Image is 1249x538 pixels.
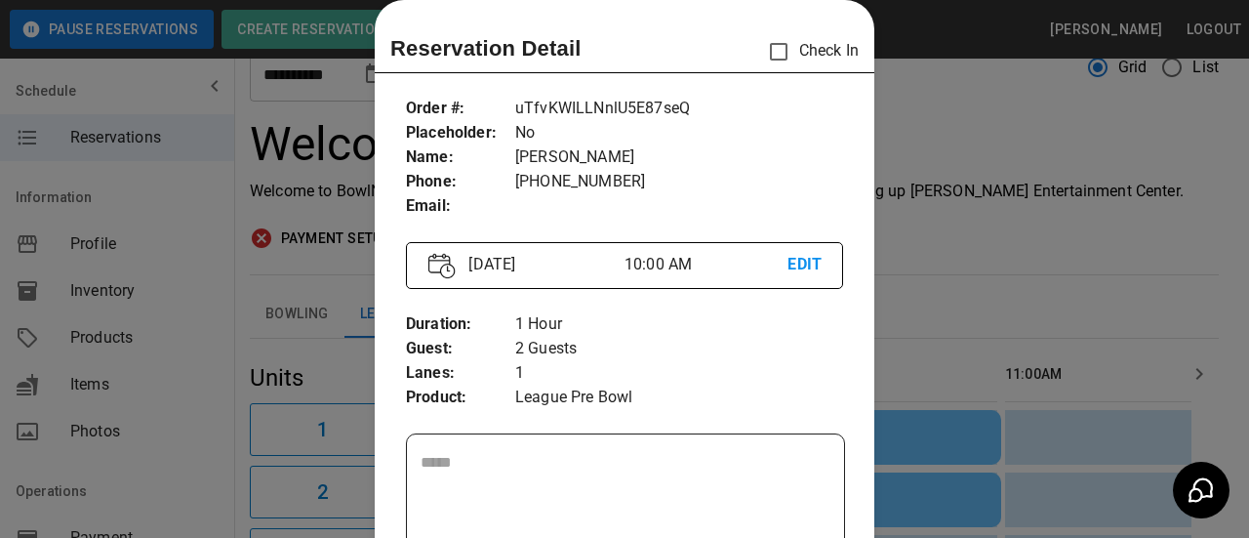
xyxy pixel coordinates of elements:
p: Reservation Detail [390,32,582,64]
p: [PERSON_NAME] [515,145,843,170]
p: [PHONE_NUMBER] [515,170,843,194]
p: Lanes : [406,361,515,386]
p: 2 Guests [515,337,843,361]
p: 10:00 AM [624,253,788,276]
p: Phone : [406,170,515,194]
img: Vector [428,253,456,279]
p: Placeholder : [406,121,515,145]
p: Order # : [406,97,515,121]
p: Check In [758,31,859,72]
p: uTfvKWILLNnlU5E87seQ [515,97,843,121]
p: EDIT [787,253,820,277]
p: Email : [406,194,515,219]
p: [DATE] [461,253,624,276]
p: 1 Hour [515,312,843,337]
p: No [515,121,843,145]
p: League Pre Bowl [515,386,843,410]
p: Guest : [406,337,515,361]
p: Duration : [406,312,515,337]
p: 1 [515,361,843,386]
p: Name : [406,145,515,170]
p: Product : [406,386,515,410]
